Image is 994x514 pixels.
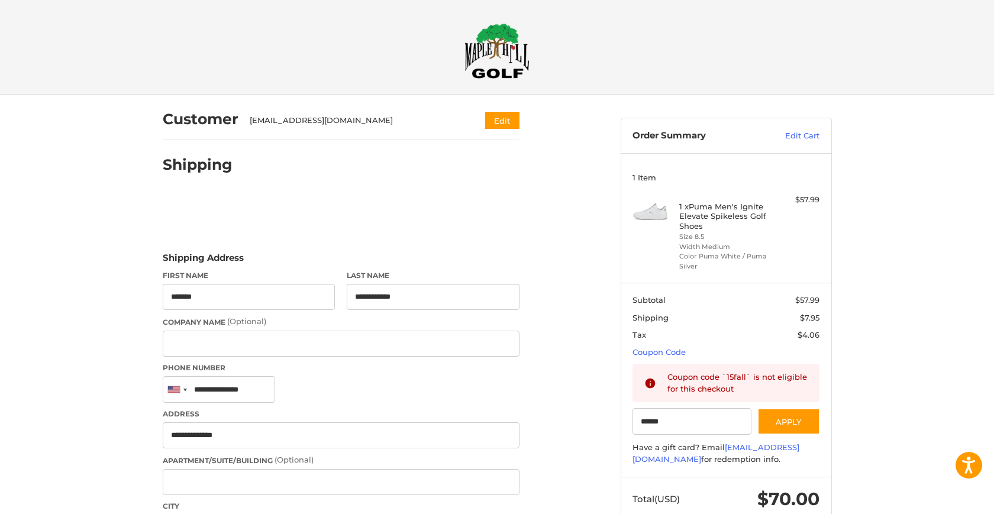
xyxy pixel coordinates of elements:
[632,442,819,465] div: Have a gift card? Email for redemption info.
[163,156,233,174] h2: Shipping
[632,295,666,305] span: Subtotal
[163,363,519,373] label: Phone Number
[464,23,530,79] img: Maple Hill Golf
[250,115,462,127] div: [EMAIL_ADDRESS][DOMAIN_NAME]
[632,442,799,464] a: [EMAIL_ADDRESS][DOMAIN_NAME]
[757,408,820,435] button: Apply
[163,316,519,328] label: Company Name
[679,232,770,242] li: Size 8.5
[679,242,770,252] li: Width Medium
[667,371,808,395] div: Coupon code `15fall` is not eligible for this checkout
[795,295,819,305] span: $57.99
[773,194,819,206] div: $57.99
[800,313,819,322] span: $7.95
[275,455,314,464] small: (Optional)
[632,313,669,322] span: Shipping
[227,316,266,326] small: (Optional)
[632,173,819,182] h3: 1 Item
[679,251,770,271] li: Color Puma White / Puma Silver
[757,488,819,510] span: $70.00
[163,454,519,466] label: Apartment/Suite/Building
[347,270,519,281] label: Last Name
[632,130,760,142] h3: Order Summary
[163,377,191,402] div: United States: +1
[632,408,751,435] input: Gift Certificate or Coupon Code
[760,130,819,142] a: Edit Cart
[632,347,686,357] a: Coupon Code
[632,493,680,505] span: Total (USD)
[798,330,819,340] span: $4.06
[679,202,770,231] h4: 1 x Puma Men's Ignite Elevate Spikeless Golf Shoes
[163,409,519,419] label: Address
[163,110,238,128] h2: Customer
[485,112,519,129] button: Edit
[163,270,335,281] label: First Name
[163,251,244,270] legend: Shipping Address
[163,501,519,512] label: City
[632,330,646,340] span: Tax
